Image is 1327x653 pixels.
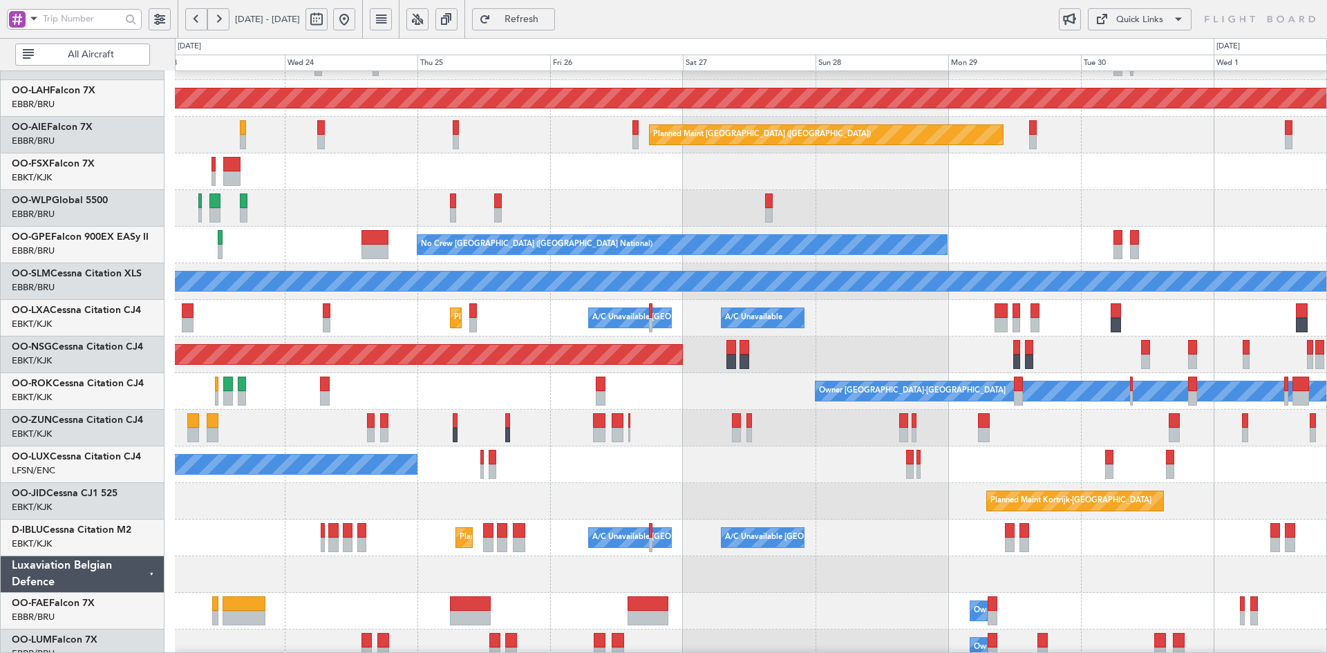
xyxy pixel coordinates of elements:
[12,538,52,550] a: EBKT/KJK
[816,55,948,71] div: Sun 28
[12,232,51,242] span: OO-GPE
[12,379,53,388] span: OO-ROK
[12,98,55,111] a: EBBR/BRU
[12,196,52,205] span: OO-WLP
[725,527,945,548] div: A/C Unavailable [GEOGRAPHIC_DATA]-[GEOGRAPHIC_DATA]
[12,86,95,95] a: OO-LAHFalcon 7X
[592,527,849,548] div: A/C Unavailable [GEOGRAPHIC_DATA] ([GEOGRAPHIC_DATA] National)
[12,598,49,608] span: OO-FAE
[12,232,149,242] a: OO-GPEFalcon 900EX EASy II
[37,50,145,59] span: All Aircraft
[12,489,117,498] a: OO-JIDCessna CJ1 525
[12,196,108,205] a: OO-WLPGlobal 5500
[417,55,550,71] div: Thu 25
[12,269,142,278] a: OO-SLMCessna Citation XLS
[12,122,47,132] span: OO-AIE
[12,354,52,367] a: EBKT/KJK
[152,55,285,71] div: Tue 23
[12,342,52,352] span: OO-NSG
[12,635,52,645] span: OO-LUM
[178,41,201,53] div: [DATE]
[948,55,1081,71] div: Mon 29
[653,124,871,145] div: Planned Maint [GEOGRAPHIC_DATA] ([GEOGRAPHIC_DATA])
[493,15,550,24] span: Refresh
[12,135,55,147] a: EBBR/BRU
[421,234,652,255] div: No Crew [GEOGRAPHIC_DATA] ([GEOGRAPHIC_DATA] National)
[12,318,52,330] a: EBKT/KJK
[43,8,121,29] input: Trip Number
[12,598,95,608] a: OO-FAEFalcon 7X
[12,269,50,278] span: OO-SLM
[12,391,52,404] a: EBKT/KJK
[725,307,782,328] div: A/C Unavailable
[12,525,131,535] a: D-IBLUCessna Citation M2
[12,171,52,184] a: EBKT/KJK
[550,55,683,71] div: Fri 26
[12,635,97,645] a: OO-LUMFalcon 7X
[12,86,50,95] span: OO-LAH
[990,491,1151,511] div: Planned Maint Kortrijk-[GEOGRAPHIC_DATA]
[1081,55,1214,71] div: Tue 30
[1088,8,1192,30] button: Quick Links
[12,379,144,388] a: OO-ROKCessna Citation CJ4
[12,489,46,498] span: OO-JID
[12,281,55,294] a: EBBR/BRU
[12,452,50,462] span: OO-LUX
[12,159,49,169] span: OO-FSX
[12,525,43,535] span: D-IBLU
[1216,41,1240,53] div: [DATE]
[12,452,141,462] a: OO-LUXCessna Citation CJ4
[285,55,417,71] div: Wed 24
[15,44,150,66] button: All Aircraft
[12,305,50,315] span: OO-LXA
[12,305,141,315] a: OO-LXACessna Citation CJ4
[460,527,614,548] div: Planned Maint Nice ([GEOGRAPHIC_DATA])
[12,415,52,425] span: OO-ZUN
[12,611,55,623] a: EBBR/BRU
[819,381,1006,401] div: Owner [GEOGRAPHIC_DATA]-[GEOGRAPHIC_DATA]
[592,307,849,328] div: A/C Unavailable [GEOGRAPHIC_DATA] ([GEOGRAPHIC_DATA] National)
[1116,13,1163,27] div: Quick Links
[12,415,143,425] a: OO-ZUNCessna Citation CJ4
[12,122,93,132] a: OO-AIEFalcon 7X
[454,307,615,328] div: Planned Maint Kortrijk-[GEOGRAPHIC_DATA]
[12,464,55,477] a: LFSN/ENC
[12,245,55,257] a: EBBR/BRU
[974,600,1068,621] div: Owner Melsbroek Air Base
[472,8,555,30] button: Refresh
[12,159,95,169] a: OO-FSXFalcon 7X
[12,501,52,513] a: EBKT/KJK
[12,428,52,440] a: EBKT/KJK
[12,342,143,352] a: OO-NSGCessna Citation CJ4
[683,55,816,71] div: Sat 27
[235,13,300,26] span: [DATE] - [DATE]
[12,208,55,220] a: EBBR/BRU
